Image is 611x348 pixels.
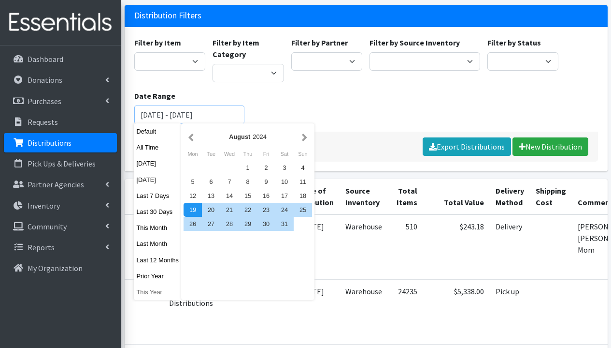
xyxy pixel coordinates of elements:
[4,154,117,173] a: Pick Ups & Deliveries
[134,11,201,21] h3: Distribution Filters
[28,138,71,148] p: Distributions
[4,217,117,236] a: Community
[220,175,239,189] div: 7
[184,175,202,189] div: 5
[275,217,294,231] div: 31
[202,189,220,203] div: 13
[275,203,294,217] div: 24
[134,106,245,124] input: January 1, 2011 - December 31, 2011
[340,214,388,280] td: Warehouse
[202,217,220,231] div: 27
[134,140,182,154] button: All Time
[184,203,202,217] div: 19
[184,148,202,160] div: Monday
[490,279,530,344] td: Pick up
[4,6,117,39] img: HumanEssentials
[202,203,220,217] div: 20
[4,112,117,132] a: Requests
[4,175,117,194] a: Partner Agencies
[134,237,182,251] button: Last Month
[163,279,238,344] td: Community Distributions
[286,279,340,344] td: [DATE]
[220,217,239,231] div: 28
[239,203,257,217] div: 22
[490,214,530,280] td: Delivery
[4,49,117,69] a: Dashboard
[134,269,182,283] button: Prior Year
[388,279,423,344] td: 24235
[28,201,60,211] p: Inventory
[4,70,117,90] a: Donations
[423,137,511,156] a: Export Distributions
[134,90,175,102] label: Date Range
[28,222,67,231] p: Community
[229,133,250,140] strong: August
[28,263,83,273] p: My Organization
[134,221,182,235] button: This Month
[294,175,312,189] div: 11
[340,179,388,214] th: Source Inventory
[294,189,312,203] div: 18
[294,148,312,160] div: Sunday
[238,279,286,344] td: [DATE]
[220,203,239,217] div: 21
[125,214,163,280] td: 95110
[487,37,541,48] label: Filter by Status
[275,189,294,203] div: 17
[257,161,275,175] div: 2
[253,133,266,140] span: 2024
[294,161,312,175] div: 4
[28,159,96,168] p: Pick Ups & Deliveries
[423,279,490,344] td: $5,338.00
[134,285,182,299] button: This Year
[134,189,182,203] button: Last 7 Days
[202,175,220,189] div: 6
[239,189,257,203] div: 15
[28,180,84,189] p: Partner Agencies
[369,37,460,48] label: Filter by Source Inventory
[134,124,182,138] button: Default
[4,196,117,215] a: Inventory
[134,173,182,187] button: [DATE]
[512,137,588,156] a: New Distribution
[423,214,490,280] td: $243.18
[125,279,163,344] td: 95081
[257,203,275,217] div: 23
[388,179,423,214] th: Total Items
[294,203,312,217] div: 25
[340,279,388,344] td: Warehouse
[4,238,117,257] a: Reports
[239,217,257,231] div: 29
[4,133,117,152] a: Distributions
[423,179,490,214] th: Total Value
[134,37,181,48] label: Filter by Item
[239,148,257,160] div: Thursday
[388,214,423,280] td: 510
[220,148,239,160] div: Wednesday
[28,96,61,106] p: Purchases
[530,179,572,214] th: Shipping Cost
[28,75,62,85] p: Donations
[275,148,294,160] div: Saturday
[291,37,348,48] label: Filter by Partner
[213,37,284,60] label: Filter by Item Category
[4,258,117,278] a: My Organization
[184,217,202,231] div: 26
[28,54,63,64] p: Dashboard
[275,161,294,175] div: 3
[220,189,239,203] div: 14
[28,242,55,252] p: Reports
[134,205,182,219] button: Last 30 Days
[257,148,275,160] div: Friday
[490,179,530,214] th: Delivery Method
[125,179,163,214] th: ID
[202,148,220,160] div: Tuesday
[257,175,275,189] div: 9
[239,161,257,175] div: 1
[134,253,182,267] button: Last 12 Months
[28,117,58,127] p: Requests
[4,91,117,111] a: Purchases
[184,189,202,203] div: 12
[257,189,275,203] div: 16
[134,156,182,170] button: [DATE]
